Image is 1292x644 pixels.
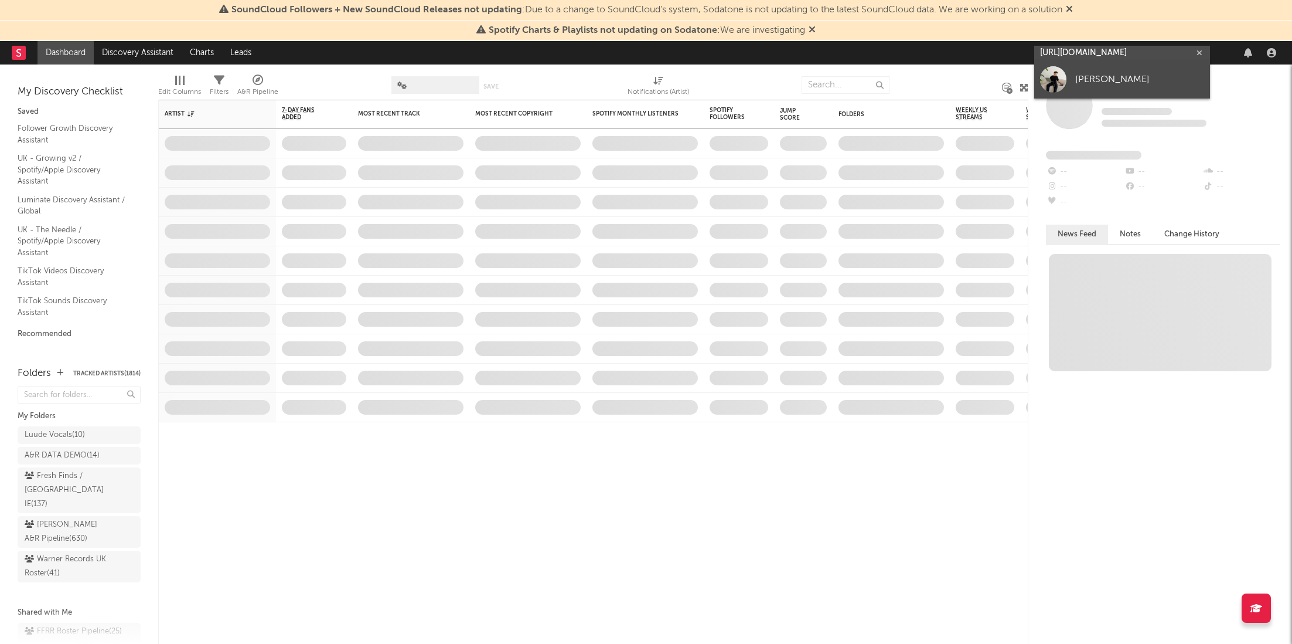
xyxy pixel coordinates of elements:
a: Critical Algo/Viral Chart - GB [18,344,129,357]
div: Folders [838,111,926,118]
div: My Folders [18,409,141,423]
div: -- [1124,164,1202,179]
div: Saved [18,105,141,119]
div: [PERSON_NAME] [1075,73,1204,87]
button: Tracked Artists(1814) [73,371,141,377]
a: Discovery Assistant [94,41,182,65]
span: Fans Added by Platform [1046,151,1141,160]
button: Save [483,83,499,90]
a: Follower Growth Discovery Assistant [18,122,129,146]
div: Recommended [18,327,141,341]
div: My Discovery Checklist [18,85,141,99]
div: Spotify Monthly Listeners [592,110,680,117]
div: -- [1202,164,1280,179]
a: Fresh Finds / [GEOGRAPHIC_DATA] IE(137) [18,467,141,513]
div: Folders [18,367,51,381]
div: Artist [165,110,253,117]
span: : We are investigating [489,26,805,35]
span: Dismiss [809,26,816,35]
span: : Due to a change to SoundCloud's system, Sodatone is not updating to the latest SoundCloud data.... [231,5,1062,15]
div: -- [1046,164,1124,179]
button: News Feed [1046,225,1108,244]
span: 7-Day Fans Added [282,107,329,121]
button: Notes [1108,225,1153,244]
a: Dashboard [38,41,94,65]
div: Notifications (Artist) [628,70,689,104]
div: Most Recent Track [358,110,446,117]
div: Warner Records UK Roster ( 41 ) [25,553,107,581]
a: Luminate Discovery Assistant / Global [18,194,129,218]
span: Spotify Charts & Playlists not updating on Sodatone [489,26,717,35]
input: Search for artists [1034,46,1210,60]
a: TikTok Sounds Discovery Assistant [18,294,129,318]
a: [PERSON_NAME] A&R Pipeline(630) [18,516,141,548]
input: Search... [802,76,889,94]
a: UK - Growing v2 / Spotify/Apple Discovery Assistant [18,152,129,188]
a: UK - The Needle / Spotify/Apple Discovery Assistant [18,223,129,259]
a: TikTok Videos Discovery Assistant [18,265,129,289]
div: Notifications (Artist) [628,85,689,99]
div: A&R Pipeline [237,85,278,99]
span: 0 fans last week [1102,120,1206,127]
div: -- [1046,179,1124,195]
span: Tracking Since: [DATE] [1102,108,1172,115]
span: Weekly UK Streams [1026,107,1070,121]
input: Search for folders... [18,387,141,404]
div: Jump Score [780,107,809,121]
div: Edit Columns [158,70,201,104]
a: Charts [182,41,222,65]
div: -- [1124,179,1202,195]
span: Weekly US Streams [956,107,997,121]
div: A&R DATA DEMO ( 14 ) [25,449,100,463]
div: -- [1046,195,1124,210]
div: Edit Columns [158,85,201,99]
div: Filters [210,70,229,104]
a: [PERSON_NAME] [1034,60,1210,99]
a: Luude Vocals(10) [18,426,141,444]
div: A&R Pipeline [237,70,278,104]
button: Change History [1153,225,1231,244]
span: Dismiss [1066,5,1073,15]
span: SoundCloud Followers + New SoundCloud Releases not updating [231,5,522,15]
div: Fresh Finds / [GEOGRAPHIC_DATA] IE ( 137 ) [25,469,107,511]
a: Warner Records UK Roster(41) [18,551,141,582]
div: Filters [210,85,229,99]
div: -- [1202,179,1280,195]
div: [PERSON_NAME] A&R Pipeline ( 630 ) [25,518,107,546]
div: Luude Vocals ( 10 ) [25,428,85,442]
div: Most Recent Copyright [475,110,563,117]
a: Leads [222,41,260,65]
a: A&R DATA DEMO(14) [18,447,141,465]
div: Spotify Followers [710,107,751,121]
div: Shared with Me [18,606,141,620]
div: FFRR Roster Pipeline ( 25 ) [25,625,122,639]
